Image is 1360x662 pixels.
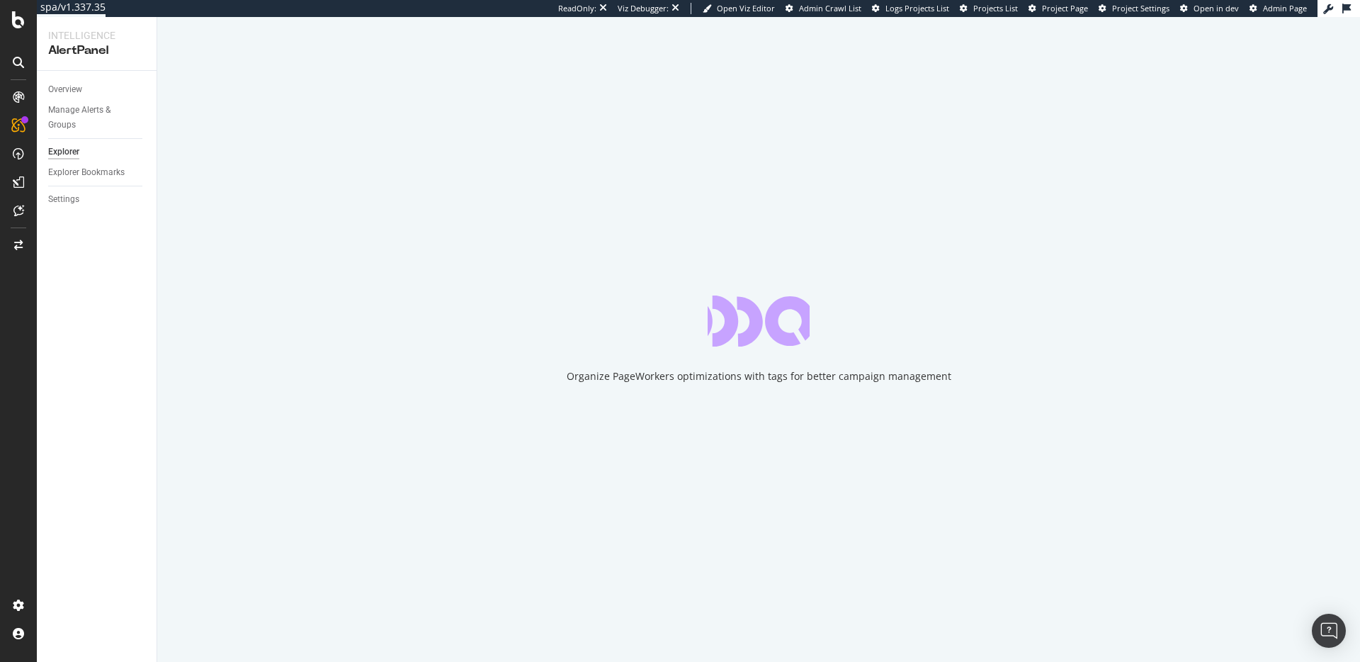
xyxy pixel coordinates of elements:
[973,3,1018,13] span: Projects List
[786,3,861,14] a: Admin Crawl List
[1194,3,1239,13] span: Open in dev
[48,103,147,133] a: Manage Alerts & Groups
[1042,3,1088,13] span: Project Page
[717,3,775,13] span: Open Viz Editor
[48,192,79,207] div: Settings
[618,3,669,14] div: Viz Debugger:
[48,28,145,43] div: Intelligence
[558,3,596,14] div: ReadOnly:
[48,192,147,207] a: Settings
[1312,614,1346,648] div: Open Intercom Messenger
[1099,3,1169,14] a: Project Settings
[567,369,951,383] div: Organize PageWorkers optimizations with tags for better campaign management
[1112,3,1169,13] span: Project Settings
[1028,3,1088,14] a: Project Page
[1180,3,1239,14] a: Open in dev
[48,43,145,59] div: AlertPanel
[48,82,82,97] div: Overview
[872,3,949,14] a: Logs Projects List
[48,145,79,159] div: Explorer
[885,3,949,13] span: Logs Projects List
[1263,3,1307,13] span: Admin Page
[48,103,133,133] div: Manage Alerts & Groups
[48,145,147,159] a: Explorer
[703,3,775,14] a: Open Viz Editor
[48,165,125,180] div: Explorer Bookmarks
[799,3,861,13] span: Admin Crawl List
[48,82,147,97] a: Overview
[708,296,810,347] div: animation
[960,3,1018,14] a: Projects List
[48,165,147,180] a: Explorer Bookmarks
[1249,3,1307,14] a: Admin Page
